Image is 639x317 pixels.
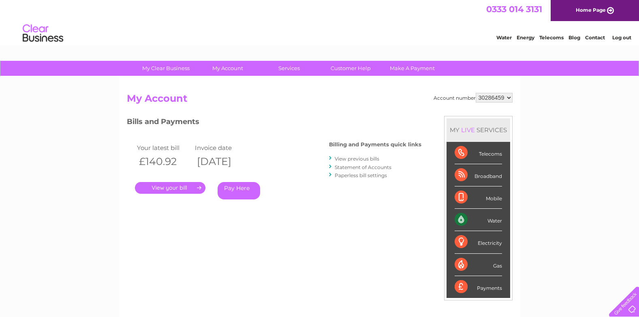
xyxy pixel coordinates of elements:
[335,172,387,178] a: Paperless bill settings
[455,186,502,209] div: Mobile
[194,61,261,76] a: My Account
[568,34,580,41] a: Blog
[455,231,502,253] div: Electricity
[517,34,534,41] a: Energy
[193,153,251,170] th: [DATE]
[459,126,477,134] div: LIVE
[329,141,421,148] h4: Billing and Payments quick links
[22,21,64,46] img: logo.png
[455,276,502,298] div: Payments
[335,164,391,170] a: Statement of Accounts
[127,116,421,130] h3: Bills and Payments
[135,142,193,153] td: Your latest bill
[455,254,502,276] div: Gas
[379,61,446,76] a: Make A Payment
[193,142,251,153] td: Invoice date
[455,164,502,186] div: Broadband
[434,93,513,103] div: Account number
[455,142,502,164] div: Telecoms
[218,182,260,199] a: Pay Here
[135,153,193,170] th: £140.92
[585,34,605,41] a: Contact
[496,34,512,41] a: Water
[127,93,513,108] h2: My Account
[539,34,564,41] a: Telecoms
[133,61,199,76] a: My Clear Business
[128,4,511,39] div: Clear Business is a trading name of Verastar Limited (registered in [GEOGRAPHIC_DATA] No. 3667643...
[455,209,502,231] div: Water
[256,61,323,76] a: Services
[447,118,510,141] div: MY SERVICES
[612,34,631,41] a: Log out
[335,156,379,162] a: View previous bills
[317,61,384,76] a: Customer Help
[486,4,542,14] a: 0333 014 3131
[135,182,205,194] a: .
